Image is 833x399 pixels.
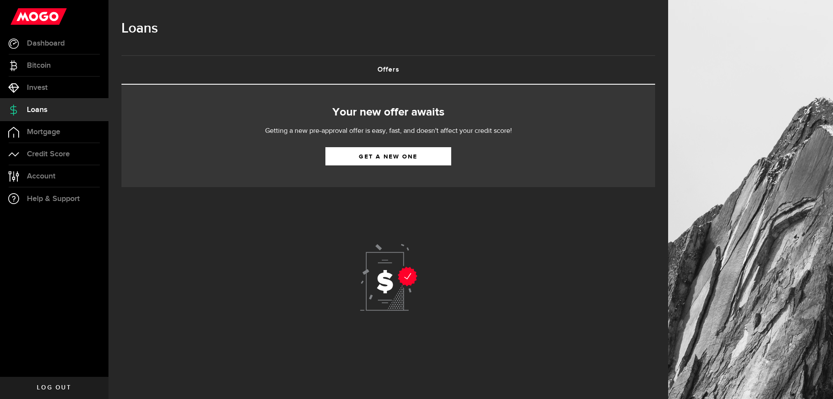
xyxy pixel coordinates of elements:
[121,55,655,85] ul: Tabs Navigation
[325,147,451,165] a: Get a new one
[27,84,48,92] span: Invest
[27,106,47,114] span: Loans
[121,17,655,40] h1: Loans
[797,363,833,399] iframe: LiveChat chat widget
[134,103,642,122] h2: Your new offer awaits
[37,385,71,391] span: Log out
[27,128,60,136] span: Mortgage
[239,126,538,136] p: Getting a new pre-approval offer is easy, fast, and doesn't affect your credit score!
[27,195,80,203] span: Help & Support
[27,150,70,158] span: Credit Score
[121,56,655,84] a: Offers
[27,40,65,47] span: Dashboard
[27,62,51,69] span: Bitcoin
[27,172,56,180] span: Account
